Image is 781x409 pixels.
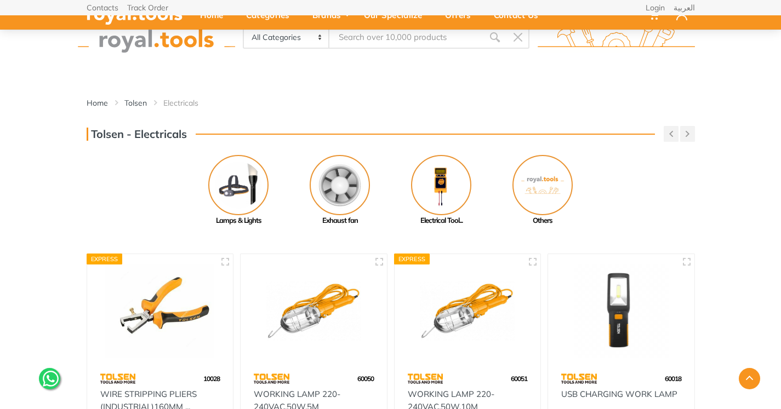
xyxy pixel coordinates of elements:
img: Royal - Electrical Tools [411,155,471,215]
div: Lamps & Lights [188,215,289,226]
img: royal.tools Logo [78,22,235,53]
a: Login [646,4,665,11]
a: Electrical Tool... [391,155,492,226]
div: Exhaust fan [289,215,391,226]
h3: Tolsen - Electricals [87,128,187,141]
div: Express [394,254,430,264]
a: Lamps & Lights [188,155,289,226]
a: Exhaust fan [289,155,391,226]
img: royal.tools Logo [538,22,695,53]
a: Tolsen [124,97,147,108]
nav: breadcrumb [87,97,695,108]
div: Express [87,254,123,264]
img: Royal - Exhaust fan [310,155,370,215]
a: Contacts [87,4,118,11]
img: Royal Tools - WORKING LAMP 220-240VAC,50W,10M [404,264,531,359]
div: Others [492,215,594,226]
a: العربية [674,4,695,11]
img: Royal Tools - WORKING LAMP 220-240VAC,50W,5M [250,264,377,359]
div: Electrical Tool... [391,215,492,226]
img: No Image [512,155,573,215]
a: Home [87,97,108,108]
a: USB CHARGING WORK LAMP [561,389,677,399]
a: Electricals [163,97,198,108]
img: Royal Tools - USB CHARGING WORK LAMP [558,264,685,359]
input: Site search [329,26,483,49]
a: Track Order [127,4,168,11]
select: Category [244,27,330,48]
a: Others [492,155,594,226]
img: Royal Tools - WIRE STRIPPING PLIERS (INDUSTRIAL)160MM ,6 [97,264,224,359]
img: Royal - Lamps & Lights [208,155,269,215]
